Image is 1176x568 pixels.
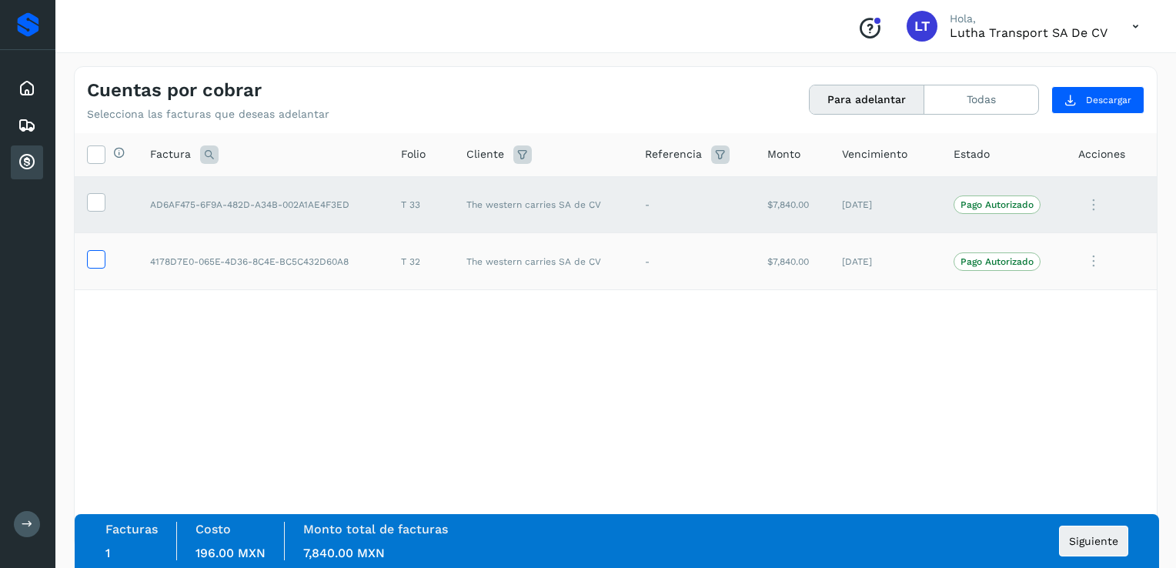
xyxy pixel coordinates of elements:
[924,85,1038,114] button: Todas
[633,176,755,233] td: -
[11,145,43,179] div: Cuentas por cobrar
[810,85,924,114] button: Para adelantar
[389,233,454,290] td: T 32
[767,146,800,162] span: Monto
[961,199,1034,210] p: Pago Autorizado
[105,546,110,560] span: 1
[633,233,755,290] td: -
[87,108,329,121] p: Selecciona las facturas que deseas adelantar
[11,72,43,105] div: Inicio
[11,109,43,142] div: Embarques
[195,546,266,560] span: 196.00 MXN
[961,256,1034,267] p: Pago Autorizado
[830,233,940,290] td: [DATE]
[1069,536,1118,546] span: Siguiente
[755,176,830,233] td: $7,840.00
[303,546,385,560] span: 7,840.00 MXN
[454,233,633,290] td: The western carries SA de CV
[1051,86,1144,114] button: Descargar
[1059,526,1128,556] button: Siguiente
[830,176,940,233] td: [DATE]
[303,522,448,536] label: Monto total de facturas
[138,176,389,233] td: AD6AF475-6F9A-482D-A34B-002A1AE4F3ED
[87,79,262,102] h4: Cuentas por cobrar
[150,146,191,162] span: Factura
[755,233,830,290] td: $7,840.00
[138,233,389,290] td: 4178D7E0-065E-4D36-8C4E-BC5C432D60A8
[401,146,426,162] span: Folio
[645,146,702,162] span: Referencia
[389,176,454,233] td: T 33
[105,522,158,536] label: Facturas
[1086,93,1131,107] span: Descargar
[954,146,990,162] span: Estado
[950,25,1108,40] p: Lutha Transport SA de CV
[842,146,907,162] span: Vencimiento
[195,522,231,536] label: Costo
[1078,146,1125,162] span: Acciones
[950,12,1108,25] p: Hola,
[466,146,504,162] span: Cliente
[454,176,633,233] td: The western carries SA de CV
